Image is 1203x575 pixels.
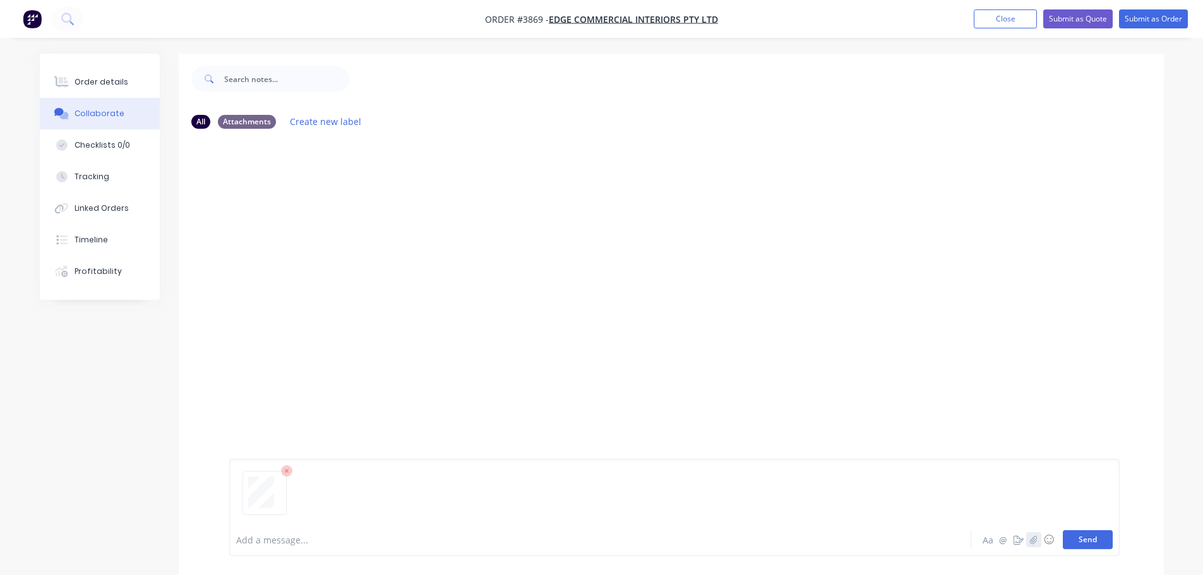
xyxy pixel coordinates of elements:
[549,13,718,25] a: Edge Commercial Interiors Pty Ltd
[75,171,109,182] div: Tracking
[1041,532,1056,547] button: ☺
[75,234,108,246] div: Timeline
[40,66,160,98] button: Order details
[218,115,276,129] div: Attachments
[40,161,160,193] button: Tracking
[40,224,160,256] button: Timeline
[75,139,130,151] div: Checklists 0/0
[1119,9,1188,28] button: Submit as Order
[75,76,128,88] div: Order details
[996,532,1011,547] button: @
[284,113,368,130] button: Create new label
[40,256,160,287] button: Profitability
[485,13,549,25] span: Order #3869 -
[23,9,42,28] img: Factory
[1063,530,1113,549] button: Send
[224,66,349,92] input: Search notes...
[1043,9,1113,28] button: Submit as Quote
[974,9,1037,28] button: Close
[75,108,124,119] div: Collaborate
[40,129,160,161] button: Checklists 0/0
[981,532,996,547] button: Aa
[40,98,160,129] button: Collaborate
[75,203,129,214] div: Linked Orders
[40,193,160,224] button: Linked Orders
[75,266,122,277] div: Profitability
[191,115,210,129] div: All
